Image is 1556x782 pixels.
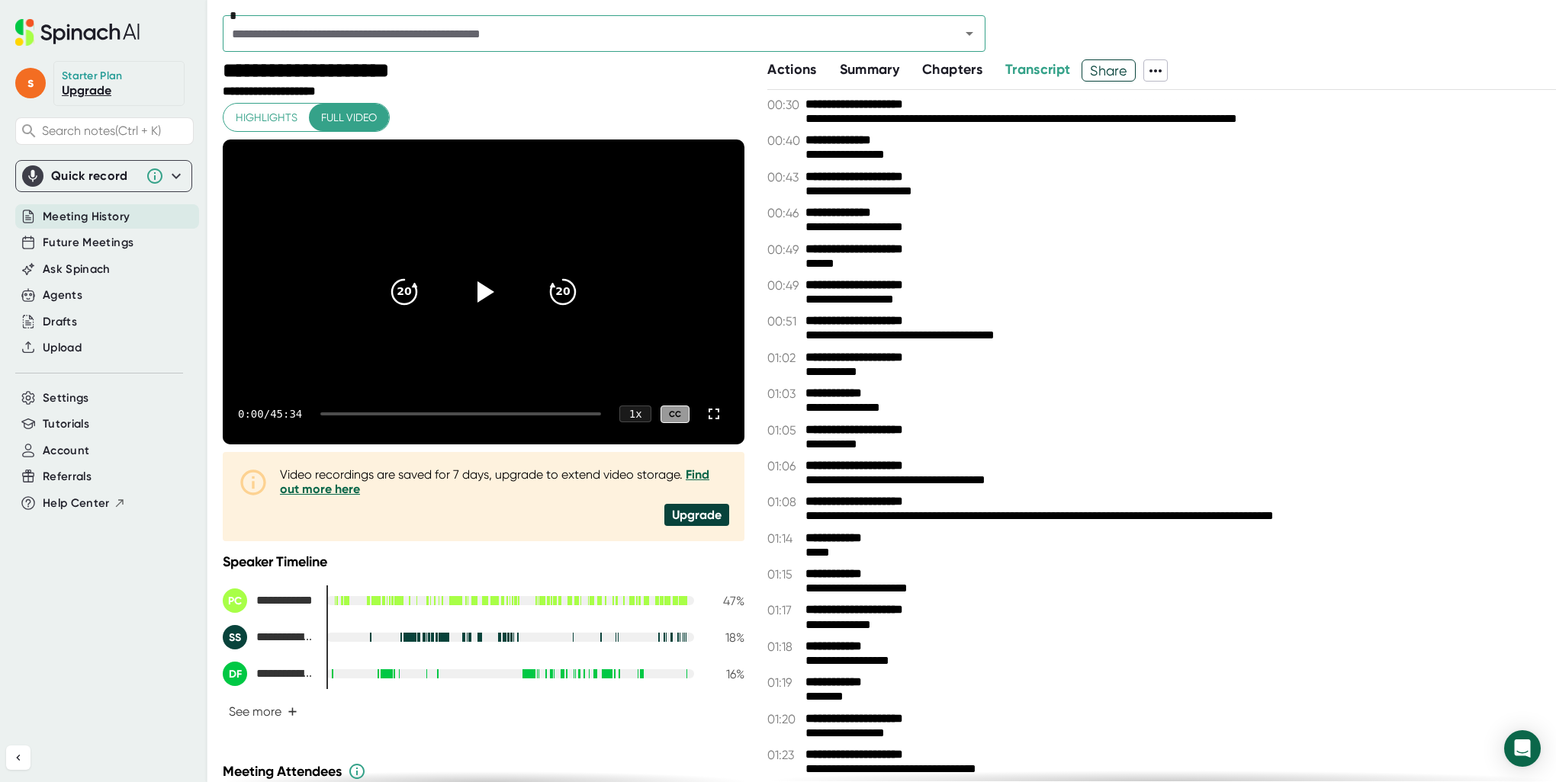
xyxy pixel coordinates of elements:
[767,351,802,365] span: 01:02
[922,61,982,78] span: Chapters
[767,98,802,112] span: 00:30
[767,170,802,184] span: 00:43
[1082,57,1135,84] span: Share
[767,675,802,690] span: 01:19
[223,588,247,613] div: PC
[767,712,802,726] span: 01:20
[223,762,748,780] div: Meeting Attendees
[288,706,297,718] span: +
[223,625,314,649] div: Sarabjit Singh
[51,168,138,184] div: Quick record
[767,278,802,293] span: 00:49
[922,59,982,80] button: Chapters
[22,161,185,191] div: Quick record
[1504,730,1541,767] div: Open Intercom Messenger
[43,234,133,252] button: Future Meetings
[236,108,297,127] span: Highlights
[43,208,130,226] button: Meeting History
[223,553,744,570] div: Speaker Timeline
[43,468,92,486] button: Referrals
[840,61,899,78] span: Summary
[767,242,802,257] span: 00:49
[767,206,802,220] span: 00:46
[767,495,802,509] span: 01:08
[43,495,110,512] span: Help Center
[43,495,126,512] button: Help Center
[840,59,899,80] button: Summary
[664,504,729,526] div: Upgrade
[15,68,46,98] span: s
[280,467,729,496] div: Video recordings are saved for 7 days, upgrade to extend video storage.
[1082,59,1136,82] button: Share
[223,662,247,686] div: DF
[767,567,802,582] span: 01:15
[43,261,111,278] button: Ask Spinach
[62,69,123,83] div: Starter Plan
[223,662,314,686] div: Dmitry Feldman
[619,405,651,422] div: 1 x
[223,588,314,613] div: Peter Custer
[43,287,82,304] button: Agents
[238,408,302,420] div: 0:00 / 45:34
[767,133,802,148] span: 00:40
[767,603,802,617] span: 01:17
[223,104,310,132] button: Highlights
[223,698,304,725] button: See more+
[767,459,802,473] span: 01:06
[767,59,816,80] button: Actions
[43,415,89,433] button: Tutorials
[223,625,247,649] div: SS
[1005,59,1071,80] button: Transcript
[43,339,82,357] button: Upload
[767,748,802,762] span: 01:23
[42,123,189,138] span: Search notes (Ctrl + K)
[706,667,744,681] div: 16 %
[767,639,802,654] span: 01:18
[309,104,389,132] button: Full video
[661,405,690,423] div: CC
[767,61,816,78] span: Actions
[1005,61,1071,78] span: Transcript
[321,108,377,127] span: Full video
[767,531,802,546] span: 01:14
[62,83,111,98] a: Upgrade
[43,313,77,331] button: Drafts
[767,386,802,401] span: 01:03
[767,423,802,437] span: 01:05
[959,23,980,44] button: Open
[706,630,744,645] div: 18 %
[43,389,89,407] button: Settings
[6,745,31,770] button: Collapse sidebar
[43,442,89,460] button: Account
[767,314,802,329] span: 00:51
[706,594,744,608] div: 47 %
[280,467,709,496] a: Find out more here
